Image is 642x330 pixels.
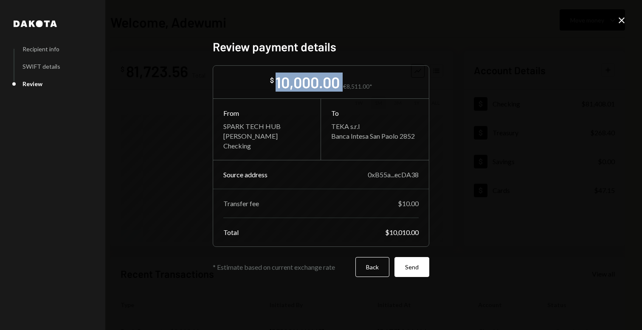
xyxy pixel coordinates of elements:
[23,63,60,70] div: SWIFT details
[213,39,429,55] h2: Review payment details
[276,73,340,92] div: 10,000.00
[270,76,274,84] div: $
[223,132,310,140] div: [PERSON_NAME]
[223,109,310,117] div: From
[23,80,42,87] div: Review
[331,109,419,117] div: To
[398,199,419,207] div: $10.00
[223,142,310,150] div: Checking
[355,257,389,277] button: Back
[385,228,419,236] div: $10,010.00
[223,199,259,207] div: Transfer fee
[213,263,350,271] div: * Estimate based on current exchange rate
[23,45,59,53] div: Recipient info
[223,171,267,179] div: Source address
[368,171,419,179] div: 0xB55a...ecDA38
[223,122,310,130] div: SPARK TECH HUB
[331,132,419,140] div: Banca Intesa San Paolo 2852
[331,122,419,130] div: TEKA s.r.l
[394,257,429,277] button: Send
[343,83,372,90] div: €8,511.00*
[223,228,239,236] div: Total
